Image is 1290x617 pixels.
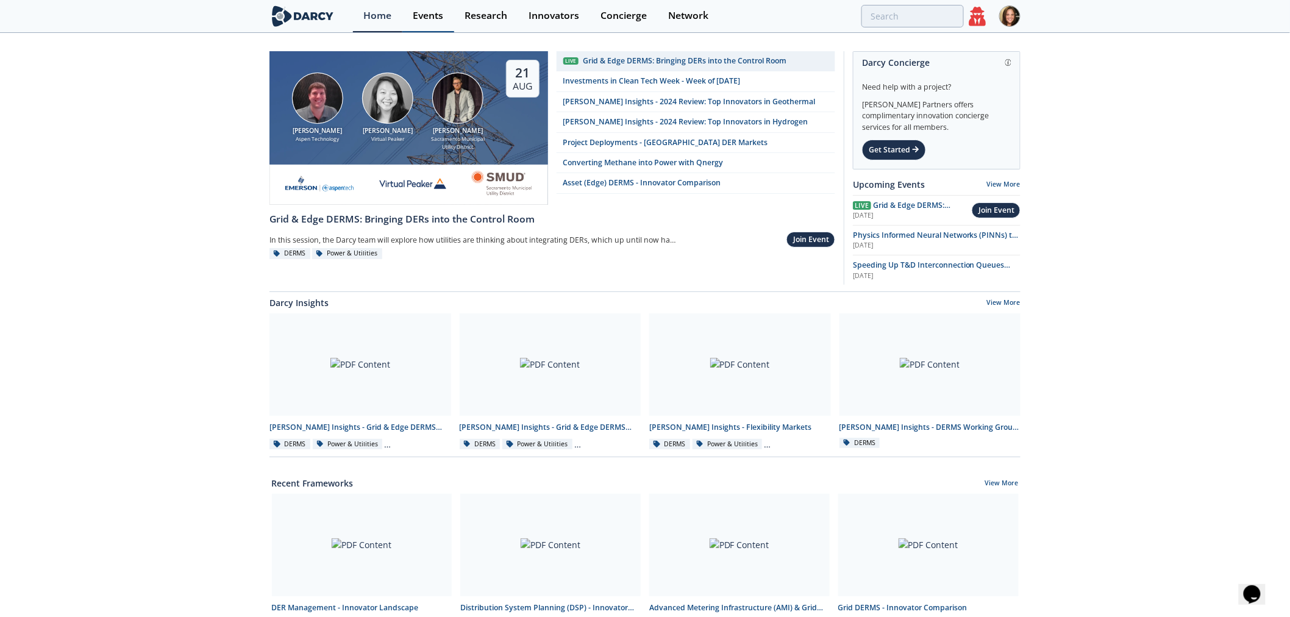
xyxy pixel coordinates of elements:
[269,439,310,450] div: DERMS
[313,439,383,450] div: Power & Utilities
[362,73,413,124] img: Brenda Chew
[853,230,1019,251] span: Physics Informed Neural Networks (PINNs) to Accelerate Subsurface Scenario Analysis
[513,80,533,93] div: Aug
[427,126,489,136] div: [PERSON_NAME]
[839,422,1021,433] div: [PERSON_NAME] Insights - DERMS Working Group - Roundtable ([DATE])
[853,178,925,191] a: Upcoming Events
[862,93,1011,133] div: [PERSON_NAME] Partners offers complimentary innovation concierge services for all members.
[379,171,447,196] img: virtual-peaker.com.png
[862,140,926,160] div: Get Started
[272,602,452,613] div: DER Management - Innovator Landscape
[861,5,964,27] input: Advanced Search
[793,234,829,245] div: Join Event
[1005,59,1012,66] img: information.svg
[287,135,348,143] div: Aspen Technology
[978,205,1014,216] div: Join Event
[269,296,329,309] a: Darcy Insights
[269,5,336,27] img: logo-wide.svg
[985,479,1019,490] a: View More
[529,11,579,21] div: Innovators
[312,248,382,259] div: Power & Utilities
[853,200,972,221] a: Live Grid & Edge DERMS: Bringing DERs into the Control Room [DATE]
[269,212,835,227] div: Grid & Edge DERMS: Bringing DERs into the Control Room
[853,271,1021,281] div: [DATE]
[862,52,1011,73] div: Darcy Concierge
[413,11,443,21] div: Events
[839,438,880,449] div: DERMS
[853,200,961,233] span: Grid & Edge DERMS: Bringing DERs into the Control Room
[853,201,871,210] span: Live
[269,422,451,433] div: [PERSON_NAME] Insights - Grid & Edge DERMS Integration
[285,171,354,196] img: cb84fb6c-3603-43a1-87e3-48fd23fb317a
[513,65,533,80] div: 21
[583,55,786,66] div: Grid & Edge DERMS: Bringing DERs into the Control Room
[269,248,310,259] div: DERMS
[363,11,391,21] div: Home
[460,422,641,433] div: [PERSON_NAME] Insights - Grid & Edge DERMS Consolidated Deck
[853,211,972,221] div: [DATE]
[465,11,507,21] div: Research
[357,135,418,143] div: Virtual Peaker
[600,11,647,21] div: Concierge
[292,73,343,124] img: Jonathan Curtis
[645,313,835,451] a: PDF Content [PERSON_NAME] Insights - Flexibility Markets DERMS Power & Utilities
[272,477,354,490] a: Recent Frameworks
[357,126,418,136] div: [PERSON_NAME]
[853,241,1021,251] div: [DATE]
[265,313,455,451] a: PDF Content [PERSON_NAME] Insights - Grid & Edge DERMS Integration DERMS Power & Utilities
[557,71,835,91] a: Investments in Clean Tech Week - Week of [DATE]
[563,57,579,65] div: Live
[853,230,1021,251] a: Physics Informed Neural Networks (PINNs) to Accelerate Subsurface Scenario Analysis [DATE]
[649,439,690,450] div: DERMS
[1239,568,1278,605] iframe: chat widget
[838,602,1019,613] div: Grid DERMS - Innovator Comparison
[471,171,532,196] img: Smud.org.png
[557,133,835,153] a: Project Deployments - [GEOGRAPHIC_DATA] DER Markets
[427,135,489,151] div: Sacramento Municipal Utility District.
[455,313,646,451] a: PDF Content [PERSON_NAME] Insights - Grid & Edge DERMS Consolidated Deck DERMS Power & Utilities
[649,422,831,433] div: [PERSON_NAME] Insights - Flexibility Markets
[502,439,572,450] div: Power & Utilities
[835,313,1025,451] a: PDF Content [PERSON_NAME] Insights - DERMS Working Group - Roundtable ([DATE]) DERMS
[557,112,835,132] a: [PERSON_NAME] Insights - 2024 Review: Top Innovators in Hydrogen
[853,260,1011,281] span: Speeding Up T&D Interconnection Queues with Enhanced Software Solutions
[287,126,348,136] div: [PERSON_NAME]
[432,73,483,124] img: Yevgeniy Postnov
[269,231,679,248] div: In this session, the Darcy team will explore how utilities are thinking about integrating DERs, w...
[987,180,1021,188] a: View More
[557,153,835,173] a: Converting Methane into Power with Qnergy
[987,298,1021,309] a: View More
[557,92,835,112] a: [PERSON_NAME] Insights - 2024 Review: Top Innovators in Geothermal
[460,439,501,450] div: DERMS
[460,602,641,613] div: Distribution System Planning (DSP) - Innovator Landscape
[862,73,1011,93] div: Need help with a project?
[649,602,830,613] div: Advanced Metering Infrastructure (AMI) & Grid Edge Intelligence - Innovator Landscape
[999,5,1021,27] img: Profile
[786,232,835,248] button: Join Event
[557,173,835,193] a: Asset (Edge) DERMS - Innovator Comparison
[269,206,835,227] a: Grid & Edge DERMS: Bringing DERs into the Control Room
[668,11,708,21] div: Network
[693,439,763,450] div: Power & Utilities
[853,260,1021,280] a: Speeding Up T&D Interconnection Queues with Enhanced Software Solutions [DATE]
[972,202,1021,219] button: Join Event
[557,51,835,71] a: Live Grid & Edge DERMS: Bringing DERs into the Control Room
[269,51,548,206] a: Jonathan Curtis [PERSON_NAME] Aspen Technology Brenda Chew [PERSON_NAME] Virtual Peaker Yevgeniy ...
